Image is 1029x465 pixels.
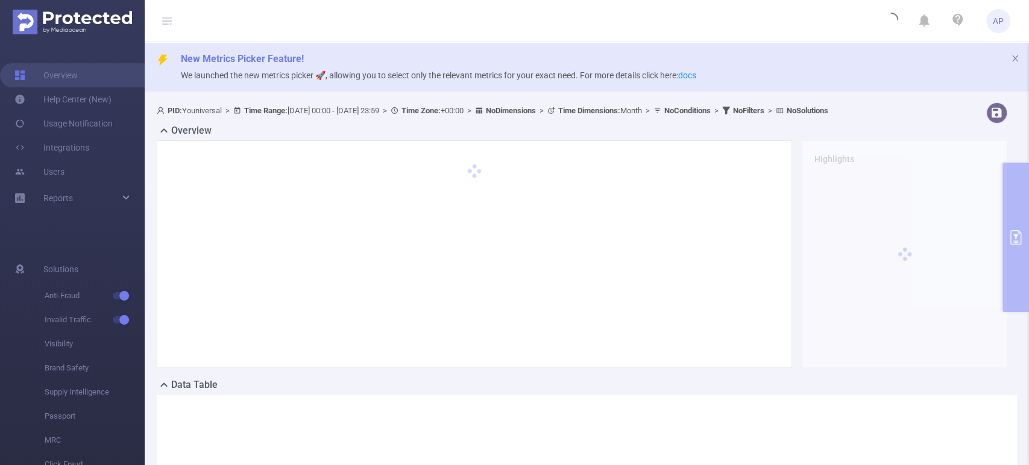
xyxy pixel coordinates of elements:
[558,106,620,115] b: Time Dimensions :
[45,308,145,332] span: Invalid Traffic
[401,106,441,115] b: Time Zone:
[464,106,475,115] span: >
[43,186,73,210] a: Reports
[14,136,89,160] a: Integrations
[642,106,653,115] span: >
[244,106,288,115] b: Time Range:
[993,9,1004,33] span: AP
[14,87,112,111] a: Help Center (New)
[181,53,304,64] span: New Metrics Picker Feature!
[45,332,145,356] span: Visibility
[157,106,828,115] span: Youniversal [DATE] 00:00 - [DATE] 23:59 +00:00
[222,106,233,115] span: >
[45,404,145,428] span: Passport
[43,257,78,281] span: Solutions
[45,284,145,308] span: Anti-Fraud
[1011,54,1019,63] i: icon: close
[14,111,113,136] a: Usage Notification
[764,106,776,115] span: >
[45,428,145,452] span: MRC
[558,106,642,115] span: Month
[43,193,73,203] span: Reports
[45,356,145,380] span: Brand Safety
[157,107,168,114] i: icon: user
[486,106,536,115] b: No Dimensions
[787,106,828,115] b: No Solutions
[171,378,218,392] h2: Data Table
[678,70,696,80] a: docs
[171,123,212,138] h2: Overview
[14,160,65,184] a: Users
[1011,52,1019,65] button: icon: close
[536,106,547,115] span: >
[45,380,145,404] span: Supply Intelligence
[181,70,696,80] span: We launched the new metrics picker 🚀, allowing you to select only the relevant metrics for your e...
[14,63,78,87] a: Overview
[13,10,132,34] img: Protected Media
[664,106,711,115] b: No Conditions
[884,13,898,30] i: icon: loading
[157,54,169,66] i: icon: thunderbolt
[379,106,391,115] span: >
[168,106,182,115] b: PID:
[711,106,722,115] span: >
[733,106,764,115] b: No Filters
